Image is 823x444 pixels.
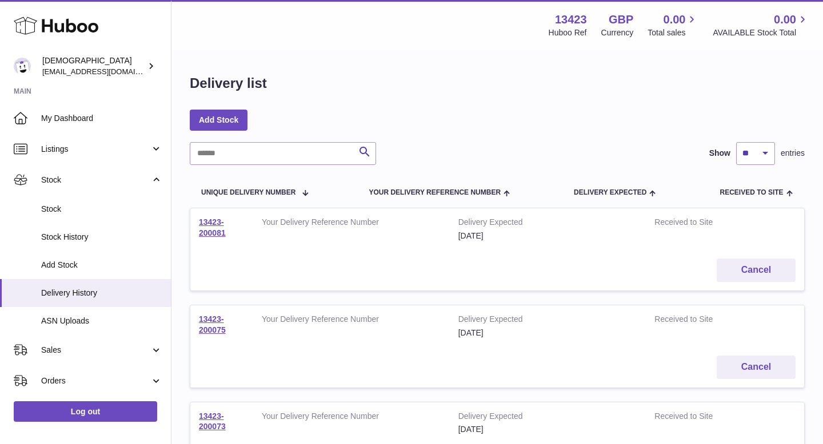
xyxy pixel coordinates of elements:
[262,314,441,328] strong: Your Delivery Reference Number
[713,27,809,38] span: AVAILABLE Stock Total
[601,27,634,38] div: Currency
[654,411,748,425] strong: Received to Site
[717,259,796,282] button: Cancel
[713,12,809,38] a: 0.00 AVAILABLE Stock Total
[709,148,730,159] label: Show
[41,204,162,215] span: Stock
[41,376,150,386] span: Orders
[555,12,587,27] strong: 13423
[41,260,162,271] span: Add Stock
[717,356,796,379] button: Cancel
[458,314,638,328] strong: Delivery Expected
[190,74,267,92] h1: Delivery list
[41,144,150,155] span: Listings
[190,110,247,130] a: Add Stock
[654,217,748,231] strong: Received to Site
[664,12,686,27] span: 0.00
[549,27,587,38] div: Huboo Ref
[774,12,796,27] span: 0.00
[41,232,162,243] span: Stock History
[648,12,698,38] a: 0.00 Total sales
[42,55,145,77] div: [DEMOGRAPHIC_DATA]
[41,316,162,326] span: ASN Uploads
[201,189,295,196] span: Unique Delivery Number
[262,411,441,425] strong: Your Delivery Reference Number
[41,345,150,356] span: Sales
[648,27,698,38] span: Total sales
[458,231,638,241] div: [DATE]
[199,411,226,431] a: 13423-200073
[574,189,646,196] span: Delivery Expected
[369,189,501,196] span: Your Delivery Reference Number
[199,217,226,237] a: 13423-200081
[654,314,748,328] strong: Received to Site
[41,113,162,124] span: My Dashboard
[458,217,638,231] strong: Delivery Expected
[41,288,162,298] span: Delivery History
[458,328,638,338] div: [DATE]
[199,314,226,334] a: 13423-200075
[609,12,633,27] strong: GBP
[14,401,157,422] a: Log out
[262,217,441,231] strong: Your Delivery Reference Number
[781,148,805,159] span: entries
[458,424,638,435] div: [DATE]
[41,175,150,185] span: Stock
[14,58,31,75] img: olgazyuz@outlook.com
[42,67,168,76] span: [EMAIL_ADDRESS][DOMAIN_NAME]
[458,411,638,425] strong: Delivery Expected
[720,189,783,196] span: Received to Site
